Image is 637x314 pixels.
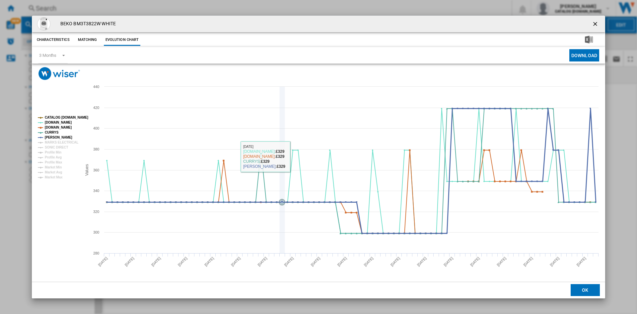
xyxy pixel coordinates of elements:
[37,17,50,31] img: 10266315
[443,256,454,267] tspan: [DATE]
[93,210,99,214] tspan: 320
[204,256,215,267] tspan: [DATE]
[45,156,62,159] tspan: Profile Avg
[57,21,116,27] h4: BEKO BM3T3822W WHITE
[73,34,102,46] button: Matching
[97,256,108,267] tspan: [DATE]
[35,34,71,46] button: Characteristics
[589,17,602,31] button: getI18NText('BUTTONS.CLOSE_DIALOG')
[124,256,135,267] tspan: [DATE]
[469,256,480,267] tspan: [DATE]
[592,21,600,29] ng-md-icon: getI18NText('BUTTONS.CLOSE_DIALOG')
[230,256,241,267] tspan: [DATE]
[45,131,59,134] tspan: CURRYS
[151,256,162,267] tspan: [DATE]
[45,146,68,149] tspan: SONIC DIRECT
[257,256,268,267] tspan: [DATE]
[45,116,88,119] tspan: CATALOG [DOMAIN_NAME]
[93,106,99,110] tspan: 420
[523,256,533,267] tspan: [DATE]
[571,284,600,296] button: OK
[363,256,374,267] tspan: [DATE]
[45,165,62,169] tspan: Market Min
[93,189,99,193] tspan: 340
[45,160,62,164] tspan: Profile Max
[85,164,89,176] tspan: Values
[496,256,507,267] tspan: [DATE]
[569,49,599,61] button: Download
[283,256,294,267] tspan: [DATE]
[104,34,141,46] button: Evolution chart
[336,256,347,267] tspan: [DATE]
[45,121,72,124] tspan: [DOMAIN_NAME]
[576,256,587,267] tspan: [DATE]
[177,256,188,267] tspan: [DATE]
[45,175,63,179] tspan: Market Max
[416,256,427,267] tspan: [DATE]
[39,53,56,58] div: 3 Months
[45,151,61,154] tspan: Profile Min
[32,16,605,298] md-dialog: Product popup
[93,168,99,172] tspan: 360
[93,126,99,130] tspan: 400
[574,34,603,46] button: Download in Excel
[93,85,99,89] tspan: 440
[310,256,321,267] tspan: [DATE]
[38,67,80,80] img: logo_wiser_300x94.png
[45,141,78,144] tspan: MARKS ELECTRICAL
[45,170,62,174] tspan: Market Avg
[390,256,401,267] tspan: [DATE]
[93,147,99,151] tspan: 380
[585,36,593,44] img: excel-24x24.png
[93,230,99,234] tspan: 300
[45,136,72,139] tspan: [PERSON_NAME]
[45,126,72,129] tspan: [DOMAIN_NAME]
[93,251,99,255] tspan: 280
[549,256,560,267] tspan: [DATE]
